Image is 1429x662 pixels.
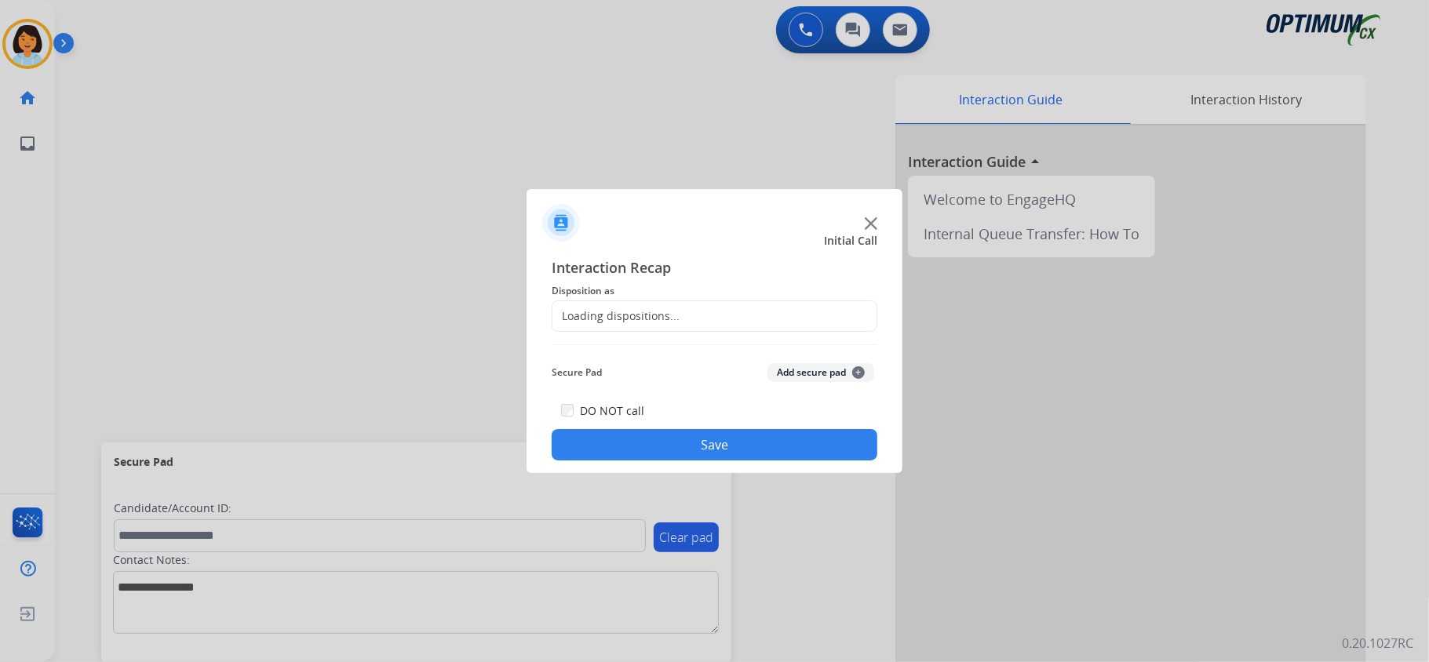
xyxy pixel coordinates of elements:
[580,403,644,419] label: DO NOT call
[552,429,877,460] button: Save
[552,282,877,300] span: Disposition as
[552,308,680,324] div: Loading dispositions...
[1342,634,1413,653] p: 0.20.1027RC
[824,233,877,249] span: Initial Call
[552,256,877,282] span: Interaction Recap
[852,366,865,379] span: +
[767,363,874,382] button: Add secure pad+
[542,204,580,242] img: contactIcon
[552,363,602,382] span: Secure Pad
